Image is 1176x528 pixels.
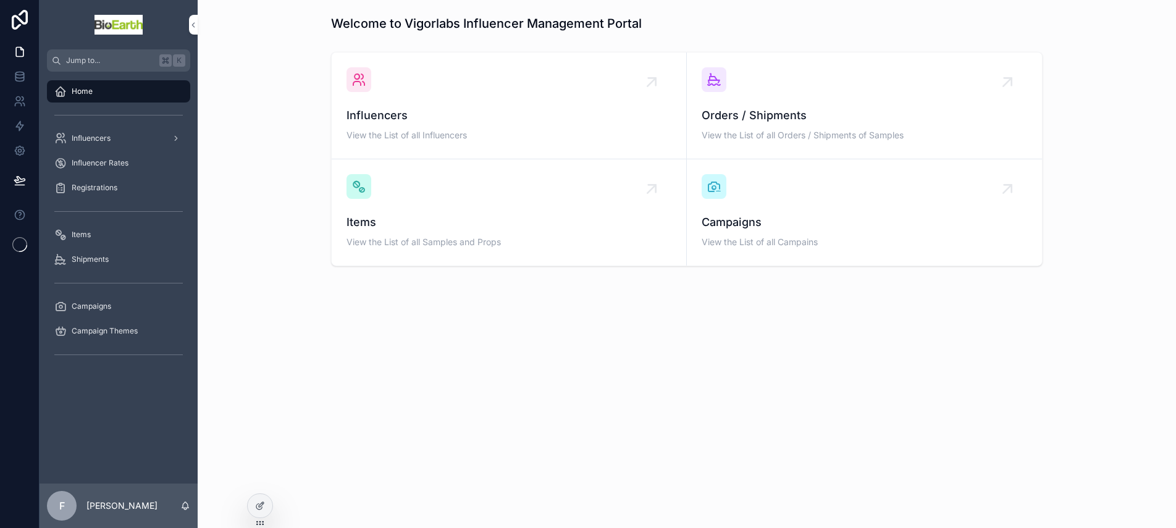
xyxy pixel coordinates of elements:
a: CampaignsView the List of all Campains [687,159,1042,266]
a: ItemsView the List of all Samples and Props [332,159,687,266]
span: Influencer Rates [72,158,128,168]
a: Influencers [47,127,190,149]
div: scrollable content [40,72,198,380]
span: View the List of all Orders / Shipments of Samples [702,129,1027,141]
span: K [174,56,184,65]
a: Campaigns [47,295,190,317]
span: View the List of all Campains [702,236,1027,248]
span: Campaign Themes [72,326,138,336]
span: Campaigns [72,301,111,311]
a: Registrations [47,177,190,199]
img: App logo [94,15,143,35]
a: Influencer Rates [47,152,190,174]
a: InfluencersView the List of all Influencers [332,52,687,159]
h1: Welcome to Vigorlabs Influencer Management Portal [331,15,642,32]
span: Items [346,214,671,231]
span: Orders / Shipments [702,107,1027,124]
span: Home [72,86,93,96]
span: View the List of all Samples and Props [346,236,671,248]
span: Influencers [72,133,111,143]
span: Campaigns [702,214,1027,231]
a: Campaign Themes [47,320,190,342]
span: Items [72,230,91,240]
span: Registrations [72,183,117,193]
span: Shipments [72,254,109,264]
p: [PERSON_NAME] [86,500,157,512]
a: Shipments [47,248,190,270]
span: Influencers [346,107,671,124]
a: Items [47,224,190,246]
a: Orders / ShipmentsView the List of all Orders / Shipments of Samples [687,52,1042,159]
span: Jump to... [66,56,154,65]
a: Home [47,80,190,103]
span: View the List of all Influencers [346,129,671,141]
span: F [59,498,65,513]
button: Jump to...K [47,49,190,72]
